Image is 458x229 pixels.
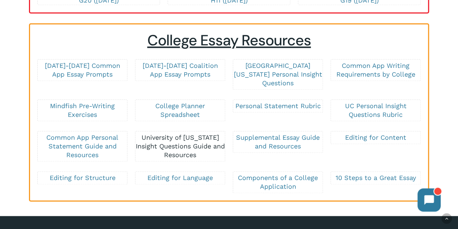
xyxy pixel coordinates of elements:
[335,174,416,181] a: 10 Steps to a Great Essay
[45,62,120,78] a: [DATE]-[DATE] Common App Essay Prompts
[50,174,115,181] a: Editing for Structure
[50,102,115,118] a: Mindfish Pre-Writing Exercises
[136,134,225,159] a: University of [US_STATE] Insight Questions Guide and Resources
[235,102,320,110] a: Personal Statement Rubric
[143,62,218,78] a: [DATE]-[DATE] Coalition App Essay Prompts
[155,102,205,118] a: College Planner Spreadsheet
[345,102,406,118] a: UC Personal Insight Questions Rubric
[234,62,322,87] a: [GEOGRAPHIC_DATA][US_STATE] Personal Insight Questions
[46,134,118,159] a: Common App Personal Statement Guide and Resources
[147,31,311,50] span: College Essay Resources
[236,134,320,150] a: Supplemental Essay Guide and Resources
[147,174,213,181] a: Editing for Language
[345,134,406,141] a: Editing for Content
[238,174,318,190] a: Components of a College Application
[336,62,415,78] a: Common App Writing Requirements by College
[410,181,448,219] iframe: Chatbot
